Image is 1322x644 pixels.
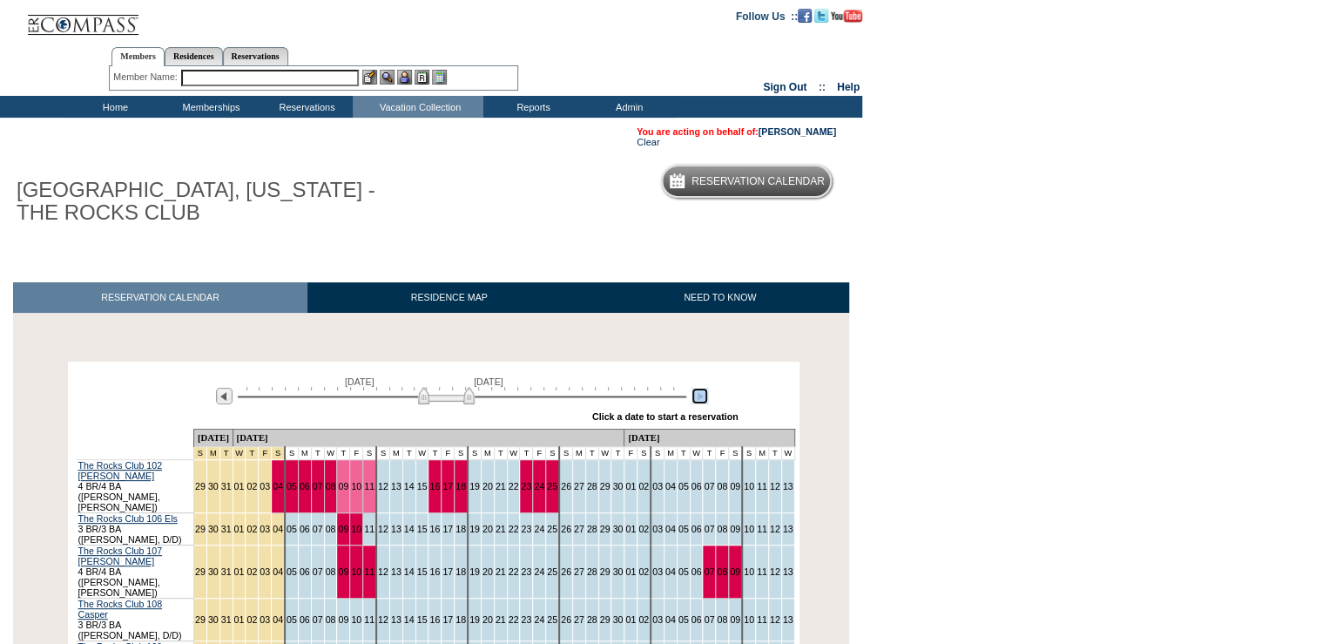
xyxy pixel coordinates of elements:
a: 30 [208,566,219,577]
td: M [755,447,768,460]
a: 19 [469,524,480,534]
a: 07 [704,614,714,625]
a: 18 [455,524,466,534]
a: 21 [496,481,506,491]
a: 10 [351,566,361,577]
a: 06 [691,481,702,491]
img: Reservations [415,70,429,85]
td: S [637,447,651,460]
a: 05 [287,481,297,491]
a: 01 [625,481,636,491]
a: 04 [273,566,283,577]
a: 15 [417,566,428,577]
td: [DATE] [233,430,624,447]
a: 04 [665,481,676,491]
a: 08 [717,481,727,491]
a: 04 [273,614,283,625]
a: 29 [195,524,206,534]
a: 29 [195,614,206,625]
h1: [GEOGRAPHIC_DATA], [US_STATE] - THE ROCKS CLUB [13,175,403,228]
td: Reservations [257,96,353,118]
a: 02 [638,614,649,625]
a: NEED TO KNOW [590,282,849,313]
td: [DATE] [193,430,233,447]
a: 02 [246,614,257,625]
td: T [337,447,350,460]
a: 16 [429,524,440,534]
a: 01 [234,524,245,534]
a: 22 [509,566,519,577]
a: 20 [482,566,493,577]
a: 21 [496,524,506,534]
a: 10 [351,524,361,534]
td: Home [65,96,161,118]
td: S [468,447,481,460]
a: 13 [783,524,793,534]
span: :: [819,81,826,93]
a: 12 [770,524,780,534]
a: Reservations [223,47,288,65]
a: 02 [246,566,257,577]
img: Follow us on Twitter [814,9,828,23]
a: 22 [509,524,519,534]
a: 03 [260,524,270,534]
a: 31 [221,614,232,625]
a: 06 [691,524,702,534]
a: 03 [260,566,270,577]
td: T [677,447,690,460]
td: M [664,447,677,460]
a: 20 [482,481,493,491]
td: Admin [579,96,675,118]
a: 16 [429,481,440,491]
td: M [572,447,585,460]
img: Impersonate [397,70,412,85]
a: 27 [574,566,584,577]
a: 13 [391,524,401,534]
a: 19 [469,566,480,577]
a: 26 [561,614,571,625]
a: 01 [625,614,636,625]
a: 11 [364,614,374,625]
a: 05 [678,481,689,491]
td: T [311,447,324,460]
a: 17 [442,566,453,577]
a: 30 [208,481,219,491]
a: 16 [429,614,440,625]
a: 13 [391,614,401,625]
span: You are acting on behalf of: [637,126,836,137]
a: 30 [208,524,219,534]
td: F [442,447,455,460]
a: 18 [455,481,466,491]
a: 30 [208,614,219,625]
a: 08 [717,524,727,534]
a: 05 [678,524,689,534]
a: 25 [547,566,557,577]
td: Spring Break Wk 4 2026 [219,447,233,460]
td: W [781,447,794,460]
a: 04 [665,566,676,577]
a: 24 [534,566,544,577]
img: b_calculator.gif [432,70,447,85]
a: 01 [625,566,636,577]
td: 3 BR/3 BA ([PERSON_NAME], D/D) [77,513,194,546]
td: 4 BR/4 BA ([PERSON_NAME], [PERSON_NAME]) [77,546,194,599]
img: Next [691,388,708,404]
a: 08 [326,614,336,625]
a: 06 [691,614,702,625]
a: 20 [482,614,493,625]
a: 09 [730,524,740,534]
a: 19 [469,614,480,625]
td: T [494,447,507,460]
a: 11 [364,481,374,491]
div: Member Name: [113,70,180,85]
a: 07 [313,614,323,625]
a: RESIDENCE MAP [307,282,591,313]
td: [DATE] [624,430,794,447]
td: F [624,447,637,460]
td: T [428,447,442,460]
td: Vacation Collection [353,96,483,118]
td: S [546,447,559,460]
td: Reports [483,96,579,118]
a: 27 [574,481,584,491]
td: T [585,447,598,460]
